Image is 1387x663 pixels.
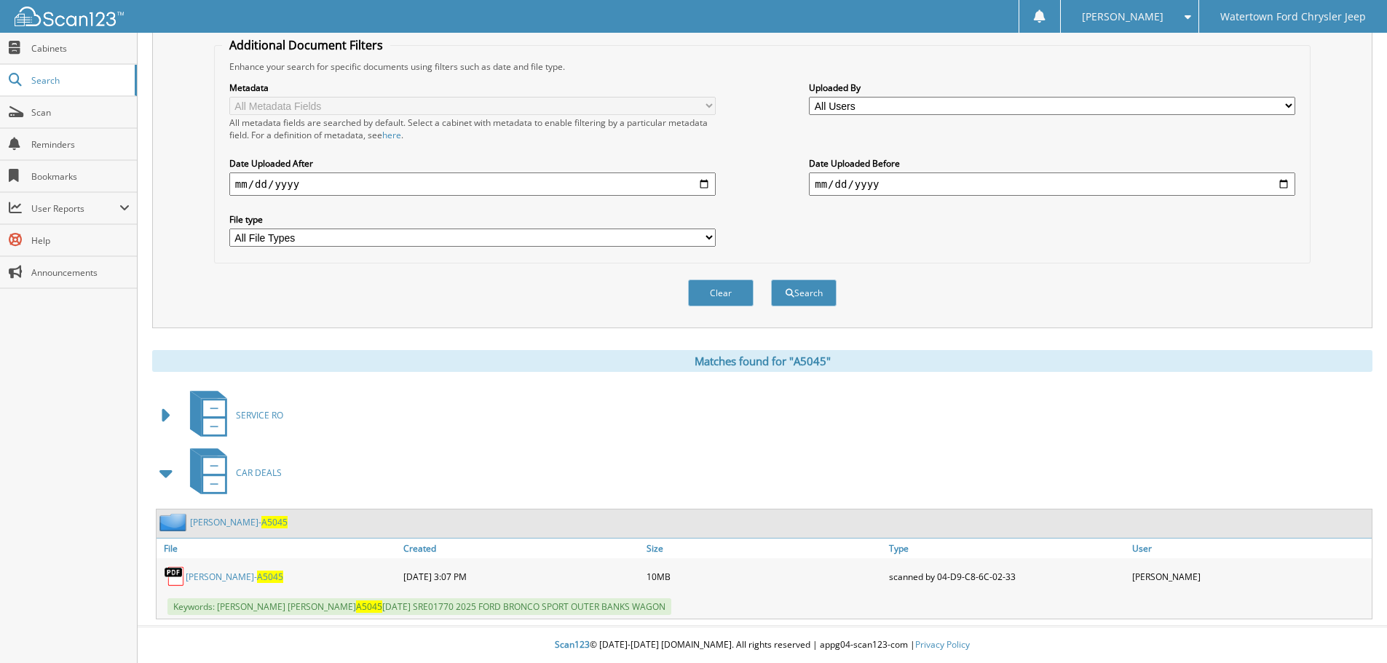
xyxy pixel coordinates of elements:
[186,571,283,583] a: [PERSON_NAME]-A5045
[809,82,1295,94] label: Uploaded By
[31,266,130,279] span: Announcements
[885,562,1129,591] div: scanned by 04-D9-C8-6C-02-33
[222,37,390,53] legend: Additional Document Filters
[236,409,283,421] span: SERVICE RO
[152,350,1372,372] div: Matches found for "A5045"
[222,60,1303,73] div: Enhance your search for specific documents using filters such as date and file type.
[229,157,716,170] label: Date Uploaded After
[229,172,716,196] input: start
[229,82,716,94] label: Metadata
[138,627,1387,663] div: © [DATE]-[DATE] [DOMAIN_NAME]. All rights reserved | appg04-scan123-com |
[1129,562,1372,591] div: [PERSON_NAME]
[1082,12,1163,21] span: [PERSON_NAME]
[164,565,186,587] img: PDF.png
[400,562,643,591] div: [DATE] 3:07 PM
[31,170,130,183] span: Bookmarks
[31,42,130,55] span: Cabinets
[261,516,288,528] span: A5045
[688,279,754,306] button: Clear
[1129,539,1372,558] a: User
[31,74,127,87] span: Search
[31,202,119,215] span: User Reports
[643,562,886,591] div: 10MB
[809,172,1295,196] input: end
[181,444,282,501] a: CAR DEALS
[809,157,1295,170] label: Date Uploaded Before
[167,598,671,615] span: Keywords: [PERSON_NAME] [PERSON_NAME] [DATE] SRE01770 2025 FORD BRONCO SPORT OUTER BANKS WAGON
[915,638,970,651] a: Privacy Policy
[31,234,130,247] span: Help
[356,600,382,613] span: A5045
[31,138,130,151] span: Reminders
[229,116,716,141] div: All metadata fields are searched by default. Select a cabinet with metadata to enable filtering b...
[555,638,590,651] span: Scan123
[382,129,401,141] a: here
[257,571,283,583] span: A5045
[236,467,282,479] span: CAR DEALS
[31,106,130,119] span: Scan
[15,7,124,26] img: scan123-logo-white.svg
[157,539,400,558] a: File
[229,213,716,226] label: File type
[190,516,288,528] a: [PERSON_NAME]-A5045
[643,539,886,558] a: Size
[400,539,643,558] a: Created
[181,386,283,444] a: SERVICE RO
[885,539,1129,558] a: Type
[1220,12,1366,21] span: Watertown Ford Chrysler Jeep
[771,279,837,306] button: Search
[159,513,190,531] img: folder2.png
